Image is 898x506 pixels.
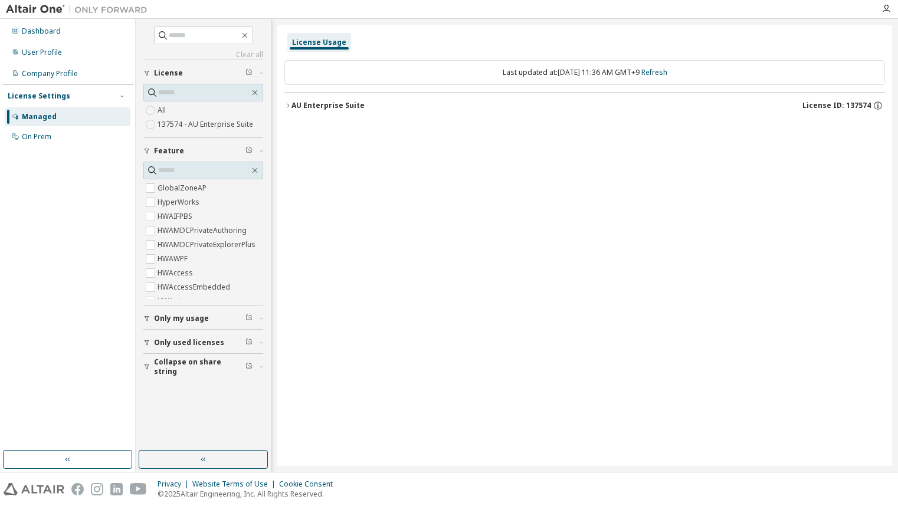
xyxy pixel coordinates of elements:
label: HWActivate [158,294,198,308]
span: License ID: 137574 [802,101,871,110]
span: Clear filter [245,314,253,323]
div: Privacy [158,479,192,489]
div: Managed [22,112,57,121]
img: youtube.svg [130,483,147,495]
button: License [143,60,263,86]
img: linkedin.svg [110,483,123,495]
label: HWAMDCPrivateExplorerPlus [158,238,258,252]
span: Clear filter [245,146,253,156]
a: Clear all [143,50,263,60]
button: AU Enterprise SuiteLicense ID: 137574 [284,93,885,119]
div: On Prem [22,132,51,142]
span: Only used licenses [154,338,224,347]
span: Clear filter [245,338,253,347]
label: GlobalZoneAP [158,181,209,195]
div: Dashboard [22,27,61,36]
div: License Usage [292,38,346,47]
div: Cookie Consent [279,479,340,489]
label: HWAMDCPrivateAuthoring [158,224,249,238]
div: Website Terms of Use [192,479,279,489]
img: altair_logo.svg [4,483,64,495]
img: facebook.svg [71,483,84,495]
div: AU Enterprise Suite [291,101,365,110]
p: © 2025 Altair Engineering, Inc. All Rights Reserved. [158,489,340,499]
label: HWAIFPBS [158,209,195,224]
label: HyperWorks [158,195,202,209]
div: License Settings [8,91,70,101]
a: Refresh [641,67,667,77]
label: All [158,103,168,117]
img: Altair One [6,4,153,15]
div: User Profile [22,48,62,57]
span: Clear filter [245,362,253,372]
span: Collapse on share string [154,357,245,376]
label: HWAccess [158,266,195,280]
button: Only used licenses [143,330,263,356]
span: Only my usage [154,314,209,323]
button: Collapse on share string [143,354,263,380]
label: HWAccessEmbedded [158,280,232,294]
button: Only my usage [143,305,263,331]
span: License [154,68,183,78]
label: HWAWPF [158,252,190,266]
div: Last updated at: [DATE] 11:36 AM GMT+9 [284,60,885,85]
button: Feature [143,138,263,164]
img: instagram.svg [91,483,103,495]
div: Company Profile [22,69,78,78]
label: 137574 - AU Enterprise Suite [158,117,255,132]
span: Clear filter [245,68,253,78]
span: Feature [154,146,184,156]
